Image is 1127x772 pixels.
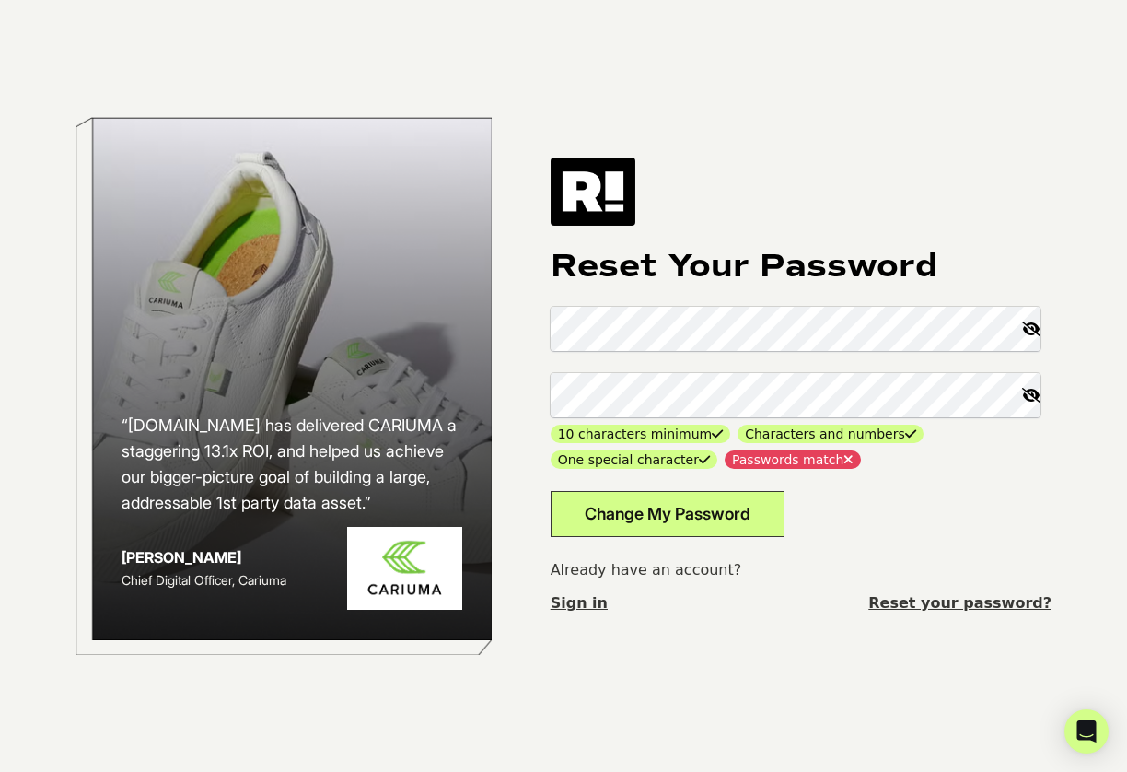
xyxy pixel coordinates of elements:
h1: Reset Your Password [551,248,1051,285]
button: Change My Password [551,491,784,537]
p: One special character [551,450,717,469]
p: Passwords match [725,450,861,469]
div: Open Intercom Messenger [1064,709,1109,754]
img: Cariuma [347,527,462,611]
strong: [PERSON_NAME] [122,548,241,567]
img: Retention.com [551,158,635,226]
p: 10 characters minimum [551,425,731,443]
a: Sign in [551,592,608,614]
p: Characters and numbers [738,425,924,443]
p: Already have an account? [551,559,1051,581]
a: Reset your password? [868,592,1051,614]
span: Chief Digital Officer, Cariuma [122,572,286,588]
h2: “[DOMAIN_NAME] has delivered CARIUMA a staggering 13.1x ROI, and helped us achieve our bigger-pic... [122,413,462,516]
